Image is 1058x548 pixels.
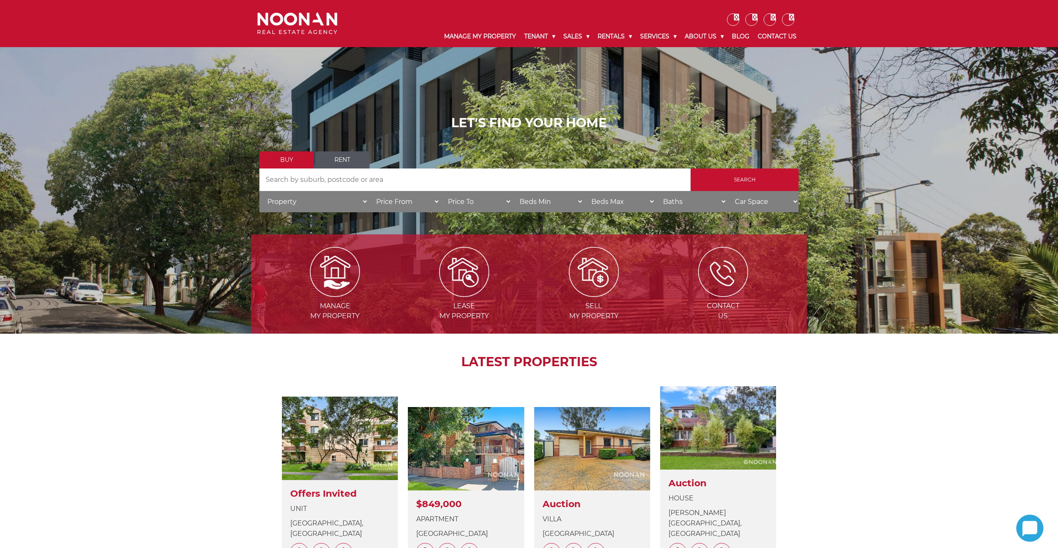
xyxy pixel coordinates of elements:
a: Sell my property Sellmy Property [530,267,658,320]
span: Contact Us [659,301,787,321]
a: Manage my Property Managemy Property [271,267,399,320]
img: Lease my property [439,247,489,297]
a: Services [636,26,681,47]
span: Lease my Property [400,301,528,321]
a: Rent [315,151,369,168]
h1: LET'S FIND YOUR HOME [259,116,799,131]
span: Manage my Property [271,301,399,321]
a: Tenant [520,26,559,47]
a: Rentals [593,26,636,47]
img: Sell my property [569,247,619,297]
a: Blog [728,26,754,47]
a: Lease my property Leasemy Property [400,267,528,320]
img: Manage my Property [310,247,360,297]
img: ICONS [698,247,748,297]
a: Buy [259,151,314,168]
a: ICONS ContactUs [659,267,787,320]
a: Manage My Property [440,26,520,47]
a: About Us [681,26,728,47]
h2: LATEST PROPERTIES [272,354,786,370]
input: Search [691,168,799,191]
a: Sales [559,26,593,47]
a: Contact Us [754,26,801,47]
img: Noonan Real Estate Agency [257,13,337,35]
input: Search by suburb, postcode or area [259,168,691,191]
span: Sell my Property [530,301,658,321]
